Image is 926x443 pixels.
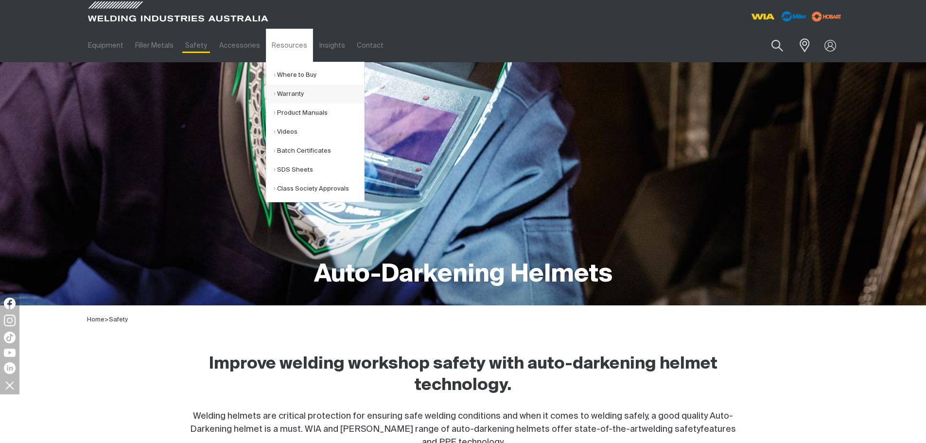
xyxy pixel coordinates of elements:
[4,362,16,374] img: LinkedIn
[82,29,654,62] nav: Main
[809,9,844,24] img: miller
[129,29,179,62] a: Filler Metals
[109,317,128,323] a: Safety
[274,66,364,85] a: Where to Buy
[4,315,16,326] img: Instagram
[266,29,313,62] a: Resources
[179,29,213,62] a: Safety
[761,34,794,57] button: Search products
[642,425,700,434] a: welding safety
[82,29,129,62] a: Equipment
[266,62,365,202] ul: Resources Submenu
[274,123,364,142] a: Videos
[314,259,612,291] h1: Auto-Darkening Helmets
[4,332,16,343] img: TikTok
[274,160,364,179] a: SDS Sheets
[190,412,733,434] span: Welding helmets are critical protection for ensuring safe welding conditions and when it comes to...
[351,29,389,62] a: Contact
[748,34,793,57] input: Product name or item number...
[4,349,16,357] img: YouTube
[274,85,364,104] a: Warranty
[313,29,350,62] a: Insights
[274,142,364,160] a: Batch Certificates
[189,354,737,396] h2: Improve welding workshop safety with auto-darkening helmet technology.
[213,29,266,62] a: Accessories
[87,317,105,323] a: Home
[105,317,109,323] span: >
[274,104,364,123] a: Product Manuals
[274,179,364,198] a: Class Society Approvals
[4,298,16,309] img: Facebook
[1,377,18,393] img: hide socials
